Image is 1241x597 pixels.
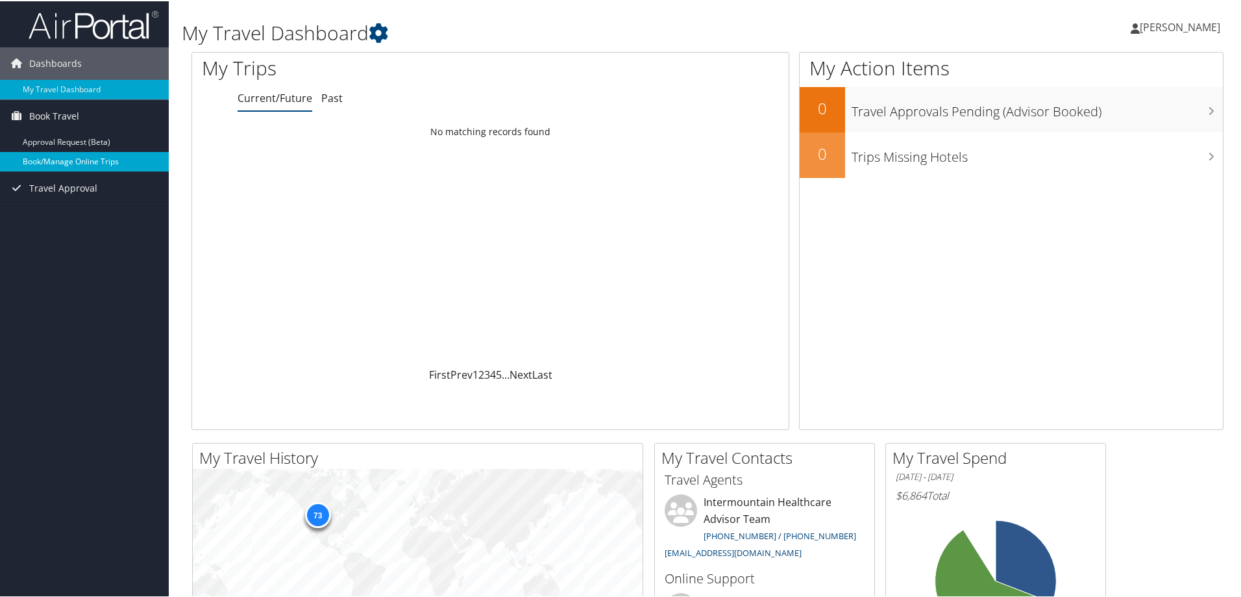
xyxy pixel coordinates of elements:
span: … [502,366,510,381]
div: 73 [304,500,330,526]
span: Travel Approval [29,171,97,203]
h6: Total [896,487,1096,502]
h3: Travel Approvals Pending (Advisor Booked) [852,95,1223,120]
span: Dashboards [29,46,82,79]
h3: Travel Agents [665,470,865,488]
span: $6,864 [896,487,927,502]
span: [PERSON_NAME] [1140,19,1220,33]
a: Past [321,90,343,104]
a: 1 [473,366,478,381]
a: [PHONE_NUMBER] / [PHONE_NUMBER] [704,529,856,540]
td: No matching records found [192,119,789,142]
a: Prev [450,366,473,381]
a: First [429,366,450,381]
a: 4 [490,366,496,381]
a: [PERSON_NAME] [1131,6,1233,45]
a: 0Trips Missing Hotels [800,131,1223,177]
h2: 0 [800,142,845,164]
span: Book Travel [29,99,79,131]
h2: My Travel Spend [892,446,1105,468]
h2: My Travel History [199,446,643,468]
h1: My Action Items [800,53,1223,81]
a: 2 [478,366,484,381]
a: 5 [496,366,502,381]
h6: [DATE] - [DATE] [896,470,1096,482]
h3: Online Support [665,568,865,587]
a: 3 [484,366,490,381]
img: airportal-logo.png [29,8,158,39]
h1: My Travel Dashboard [182,18,883,45]
a: Current/Future [238,90,312,104]
a: 0Travel Approvals Pending (Advisor Booked) [800,86,1223,131]
h1: My Trips [202,53,530,81]
h2: 0 [800,96,845,118]
h2: My Travel Contacts [661,446,874,468]
a: Next [510,366,532,381]
a: [EMAIL_ADDRESS][DOMAIN_NAME] [665,546,802,557]
li: Intermountain Healthcare Advisor Team [658,493,871,563]
a: Last [532,366,552,381]
h3: Trips Missing Hotels [852,140,1223,165]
